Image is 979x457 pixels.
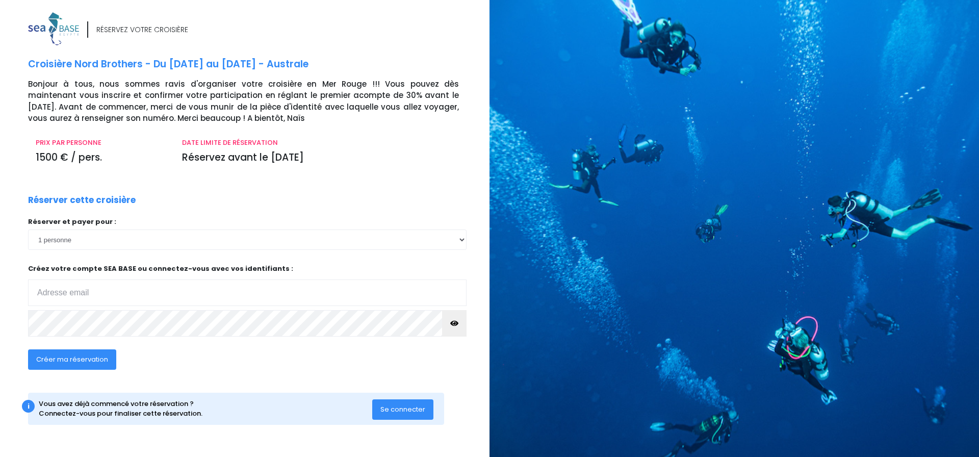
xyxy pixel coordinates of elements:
p: DATE LIMITE DE RÉSERVATION [182,138,459,148]
p: 1500 € / pers. [36,150,167,165]
p: Réserver et payer pour : [28,217,467,227]
div: Vous avez déjà commencé votre réservation ? Connectez-vous pour finaliser cette réservation. [39,399,373,419]
span: Créer ma réservation [36,354,108,364]
p: Bonjour à tous, nous sommes ravis d'organiser votre croisière en Mer Rouge !!! Vous pouvez dès ma... [28,79,482,124]
input: Adresse email [28,280,467,306]
div: i [22,400,35,413]
span: Se connecter [380,404,425,414]
p: PRIX PAR PERSONNE [36,138,167,148]
button: Se connecter [372,399,433,420]
img: logo_color1.png [28,12,79,45]
p: Réservez avant le [DATE] [182,150,459,165]
p: Réserver cette croisière [28,194,136,207]
div: RÉSERVEZ VOTRE CROISIÈRE [96,24,188,35]
button: Créer ma réservation [28,349,116,370]
p: Créez votre compte SEA BASE ou connectez-vous avec vos identifiants : [28,264,467,306]
p: Croisière Nord Brothers - Du [DATE] au [DATE] - Australe [28,57,482,72]
a: Se connecter [372,404,433,413]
